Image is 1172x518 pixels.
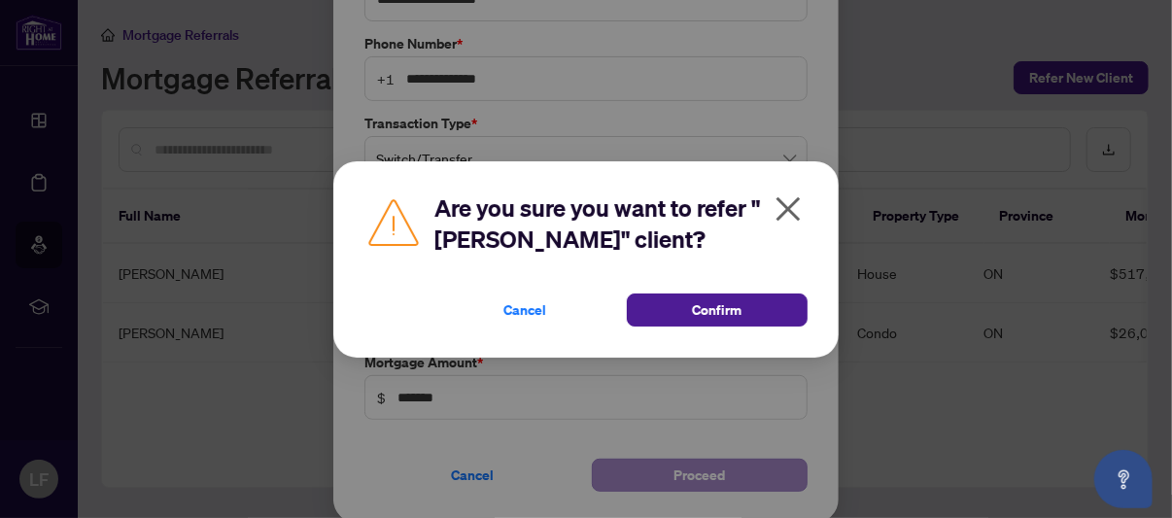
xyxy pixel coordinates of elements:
span: Confirm [693,294,742,326]
span: close [773,193,804,224]
button: Open asap [1094,450,1153,508]
span: Cancel [503,294,546,326]
button: Confirm [627,294,808,327]
button: Cancel [434,294,615,327]
h2: Are you sure you want to refer "[PERSON_NAME]" client? [434,192,808,255]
